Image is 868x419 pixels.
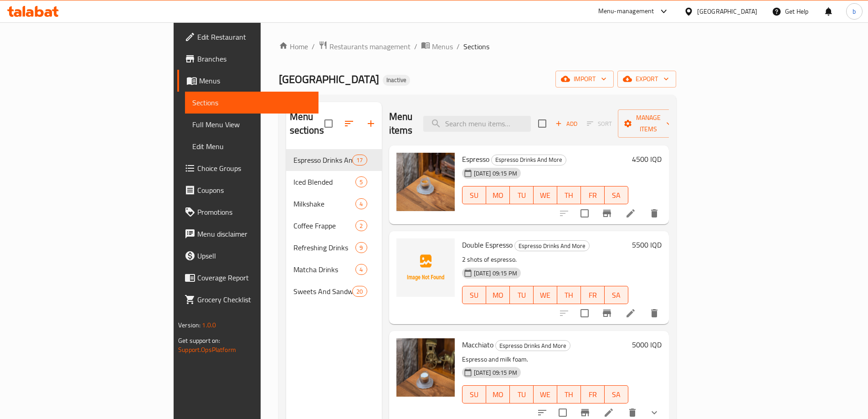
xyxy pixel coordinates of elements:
span: Full Menu View [192,119,311,130]
span: Double Espresso [462,238,513,252]
a: Full Menu View [185,114,318,135]
button: TU [510,286,534,304]
span: export [625,73,669,85]
div: Espresso Drinks And More [495,340,570,351]
span: [DATE] 09:15 PM [470,169,521,178]
button: SU [462,186,486,204]
span: b [853,6,856,16]
span: Promotions [197,207,311,217]
span: 20 [353,287,366,296]
div: Inactive [383,75,410,86]
span: Add [554,119,579,129]
span: [DATE] 09:15 PM [470,269,521,278]
span: Macchiato [462,338,493,352]
div: items [355,176,367,187]
span: Select section first [581,117,618,131]
span: Espresso Drinks And More [492,155,566,165]
span: Manage items [625,112,672,135]
span: Espresso Drinks And More [496,341,570,351]
a: Edit Menu [185,135,318,157]
span: 4 [356,200,366,208]
span: Iced Blended [293,176,356,187]
p: Espresso and milk foam. [462,354,628,365]
span: Sweets And Sandwitches [293,286,353,297]
div: Refreshing Drinks [293,242,356,253]
li: / [457,41,460,52]
span: Select to update [575,304,594,323]
span: Sort sections [338,113,360,134]
div: items [355,264,367,275]
span: Branches [197,53,311,64]
a: Menus [421,41,453,52]
button: TU [510,186,534,204]
span: Add item [552,117,581,131]
button: TH [557,286,581,304]
div: items [352,155,367,166]
button: SU [462,385,486,403]
span: 1.0.0 [202,319,216,331]
button: delete [643,302,665,324]
a: Support.OpsPlatform [178,344,236,356]
span: Select to update [575,204,594,223]
button: SU [462,286,486,304]
span: Version: [178,319,200,331]
h6: 5000 IQD [632,338,662,351]
svg: Show Choices [649,407,660,418]
a: Edit menu item [603,407,614,418]
span: SU [466,189,483,202]
a: Edit menu item [625,308,636,319]
button: TH [557,186,581,204]
span: Sections [463,41,489,52]
span: TU [514,189,530,202]
span: WE [537,289,554,302]
div: Iced Blended5 [286,171,382,193]
span: FR [585,189,601,202]
nav: breadcrumb [279,41,676,52]
span: SU [466,289,483,302]
span: [DATE] 09:15 PM [470,368,521,377]
a: Edit menu item [625,208,636,219]
li: / [414,41,417,52]
span: Choice Groups [197,163,311,174]
button: TH [557,385,581,403]
span: SU [466,388,483,401]
button: Add [552,117,581,131]
p: 2 shots of espresso. [462,254,628,265]
span: Milkshake [293,198,356,209]
a: Edit Restaurant [177,26,318,48]
a: Choice Groups [177,157,318,179]
div: Coffee Frappe2 [286,215,382,237]
span: SA [608,289,625,302]
span: FR [585,289,601,302]
img: Espresso [396,153,455,211]
span: Matcha Drinks [293,264,356,275]
span: SA [608,388,625,401]
span: MO [490,189,506,202]
span: Restaurants management [329,41,411,52]
div: Matcha Drinks4 [286,259,382,280]
button: import [555,71,614,88]
div: [GEOGRAPHIC_DATA] [697,6,757,16]
span: Edit Menu [192,141,311,152]
button: SA [605,186,628,204]
span: Espresso [462,152,489,166]
button: WE [534,286,557,304]
span: Get support on: [178,335,220,347]
img: Double Espresso [396,238,455,297]
span: TH [561,189,577,202]
a: Upsell [177,245,318,267]
img: Macchiato [396,338,455,397]
span: Upsell [197,250,311,261]
button: Branch-specific-item [596,302,618,324]
span: MO [490,388,506,401]
button: MO [486,286,510,304]
div: items [352,286,367,297]
a: Coupons [177,179,318,201]
span: Edit Restaurant [197,31,311,42]
button: delete [643,202,665,224]
span: 9 [356,243,366,252]
div: Sweets And Sandwitches20 [286,280,382,302]
nav: Menu sections [286,145,382,306]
